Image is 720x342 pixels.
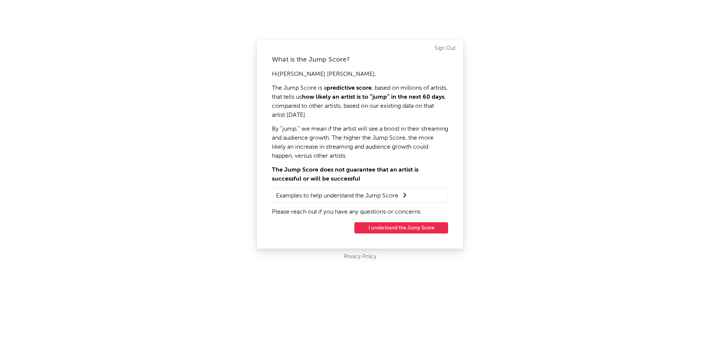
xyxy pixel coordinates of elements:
[276,191,444,200] summary: Examples to help understand the Jump Score
[272,84,448,120] p: The Jump Score is a , based on millions of artists, that tells us , compared to other artists, ba...
[272,125,448,161] p: By “jump,” we mean if the artist will see a boost in their streaming and audience growth. The hig...
[272,167,418,182] strong: The Jump Score does not guarantee that an artist is successful or will be successful
[344,252,376,262] a: Privacy Policy
[327,85,372,91] strong: predictive score
[354,222,448,234] button: I understand the Jump Score
[435,44,456,53] a: Sign Out
[302,94,444,100] strong: how likely an artist is to “jump” in the next 60 days
[272,55,448,64] div: What is the Jump Score?
[272,70,448,79] p: Hi [PERSON_NAME] [PERSON_NAME] ,
[272,208,448,217] p: Please reach out if you have any questions or concerns.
